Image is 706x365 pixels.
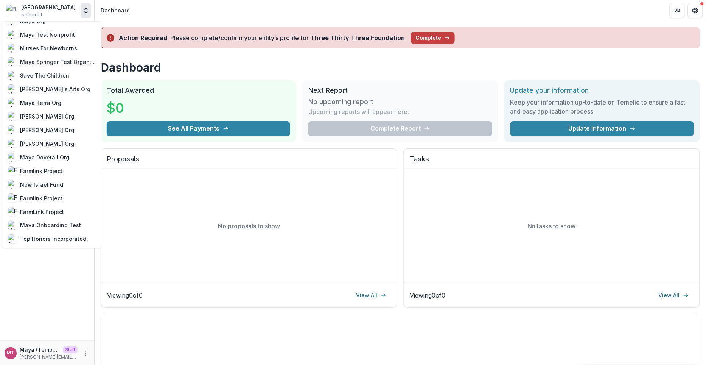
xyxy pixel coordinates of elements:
[510,121,694,136] a: Update Information
[81,3,91,18] button: Open entity switcher
[310,34,405,42] strong: Three Thirty Three Foundation
[170,33,405,42] div: Please complete/confirm your entity’s profile for
[510,86,694,95] h2: Update your information
[107,98,163,118] h3: $0
[63,346,78,353] p: Staff
[410,291,445,300] p: Viewing 0 of 0
[107,86,290,95] h2: Total Awarded
[81,349,90,358] button: More
[107,291,143,300] p: Viewing 0 of 0
[308,86,492,95] h2: Next Report
[6,5,18,17] img: Bennington Museum
[20,354,78,360] p: [PERSON_NAME][EMAIL_ADDRESS][DOMAIN_NAME]
[7,351,14,356] div: Maya (Temporary Test)
[8,16,17,25] img: Maya Org
[410,155,694,169] h2: Tasks
[20,346,60,354] p: Maya (Temporary Test)
[21,3,76,11] div: [GEOGRAPHIC_DATA]
[527,221,576,231] p: No tasks to show
[218,221,280,231] p: No proposals to show
[351,289,391,301] a: View All
[107,121,290,136] button: See All Payments
[308,107,409,116] p: Upcoming reports will appear here.
[670,3,685,18] button: Partners
[119,33,167,42] div: Action Required
[688,3,703,18] button: Get Help
[510,98,694,116] h3: Keep your information up-to-date on Temelio to ensure a fast and easy application process.
[20,17,46,25] div: Maya Org
[98,5,133,16] nav: breadcrumb
[101,61,700,74] h1: Dashboard
[107,155,391,169] h2: Proposals
[21,11,42,18] span: Nonprofit
[654,289,694,301] a: View All
[101,6,130,14] div: Dashboard
[411,32,455,44] button: Complete
[308,98,373,106] h3: No upcoming report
